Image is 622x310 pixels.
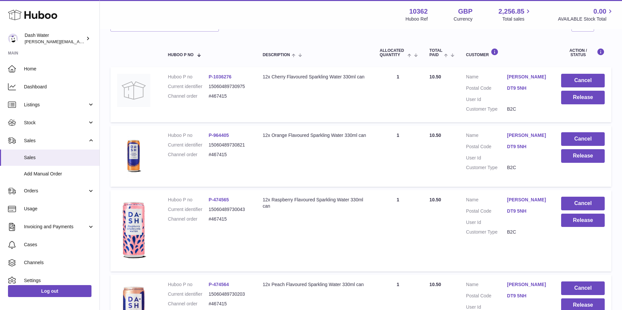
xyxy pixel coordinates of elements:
[209,93,249,99] dd: #467415
[466,132,507,140] dt: Name
[466,281,507,289] dt: Name
[429,133,441,138] span: 10.50
[373,126,423,187] td: 1
[25,32,84,45] div: Dash Water
[561,74,605,87] button: Cancel
[24,84,94,90] span: Dashboard
[507,132,548,139] a: [PERSON_NAME]
[466,144,507,152] dt: Postal Code
[209,291,249,297] dd: 15060489730203
[117,132,150,178] img: 103621724231664.png
[429,282,441,287] span: 10.50
[429,49,442,57] span: Total paid
[209,282,229,287] a: P-474564
[405,16,428,22] div: Huboo Ref
[263,281,367,288] div: 12x Peach Flavoured Sparkling Water 330ml can
[429,197,441,202] span: 10.50
[168,197,209,203] dt: Huboo P no
[209,74,232,79] a: P-1036276
[561,91,605,104] button: Release
[466,155,507,161] dt: User Id
[466,164,507,171] dt: Customer Type
[209,133,229,138] a: P-964405
[373,67,423,122] td: 1
[168,53,194,57] span: Huboo P no
[117,197,150,263] img: 103621706197785.png
[24,259,94,266] span: Channels
[466,96,507,103] dt: User Id
[507,106,548,112] dd: B2C
[8,34,18,44] img: james@dash-water.com
[499,7,525,16] span: 2,256.85
[502,16,532,22] span: Total sales
[507,85,548,91] a: DT9 5NH
[507,293,548,299] a: DT9 5NH
[454,16,473,22] div: Currency
[168,291,209,297] dt: Current identifier
[209,216,249,222] dd: #467415
[263,53,290,57] span: Description
[466,85,507,93] dt: Postal Code
[24,155,94,161] span: Sales
[24,171,94,177] span: Add Manual Order
[373,190,423,271] td: 1
[558,7,614,22] a: 0.00 AVAILABLE Stock Total
[168,132,209,139] dt: Huboo P no
[263,197,367,209] div: 12x Raspberry Flavoured Sparkling Water 330ml can
[507,281,548,288] a: [PERSON_NAME]
[209,301,249,307] dd: #467415
[507,164,548,171] dd: B2C
[263,132,367,139] div: 12x Orange Flavoured Sparkling Water 330ml can
[168,206,209,213] dt: Current identifier
[24,277,94,284] span: Settings
[24,120,87,126] span: Stock
[209,197,229,202] a: P-474565
[168,142,209,148] dt: Current identifier
[409,7,428,16] strong: 10362
[24,224,87,230] span: Invoicing and Payments
[466,229,507,235] dt: Customer Type
[168,152,209,158] dt: Channel order
[24,206,94,212] span: Usage
[499,7,532,22] a: 2,256.85 Total sales
[8,285,91,297] a: Log out
[507,74,548,80] a: [PERSON_NAME]
[263,74,367,80] div: 12x Cherry Flavoured Sparkling Water 330ml can
[507,208,548,214] a: DT9 5NH
[466,293,507,301] dt: Postal Code
[458,7,472,16] strong: GBP
[209,83,249,90] dd: 15060489730975
[168,281,209,288] dt: Huboo P no
[209,206,249,213] dd: 15060489730043
[593,7,606,16] span: 0.00
[209,152,249,158] dd: #467415
[380,49,406,57] span: ALLOCATED Quantity
[168,301,209,307] dt: Channel order
[507,197,548,203] a: [PERSON_NAME]
[466,197,507,205] dt: Name
[168,83,209,90] dt: Current identifier
[168,74,209,80] dt: Huboo P no
[466,219,507,226] dt: User Id
[561,132,605,146] button: Cancel
[466,208,507,216] dt: Postal Code
[168,216,209,222] dt: Channel order
[209,142,249,148] dd: 15060489730821
[466,106,507,112] dt: Customer Type
[561,281,605,295] button: Cancel
[466,48,548,57] div: Customer
[558,16,614,22] span: AVAILABLE Stock Total
[429,74,441,79] span: 10.50
[466,74,507,82] dt: Name
[117,74,150,107] img: no-photo.jpg
[24,102,87,108] span: Listings
[24,138,87,144] span: Sales
[507,144,548,150] a: DT9 5NH
[561,48,605,57] div: Action / Status
[24,66,94,72] span: Home
[24,188,87,194] span: Orders
[561,149,605,163] button: Release
[25,39,133,44] span: [PERSON_NAME][EMAIL_ADDRESS][DOMAIN_NAME]
[507,229,548,235] dd: B2C
[561,214,605,227] button: Release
